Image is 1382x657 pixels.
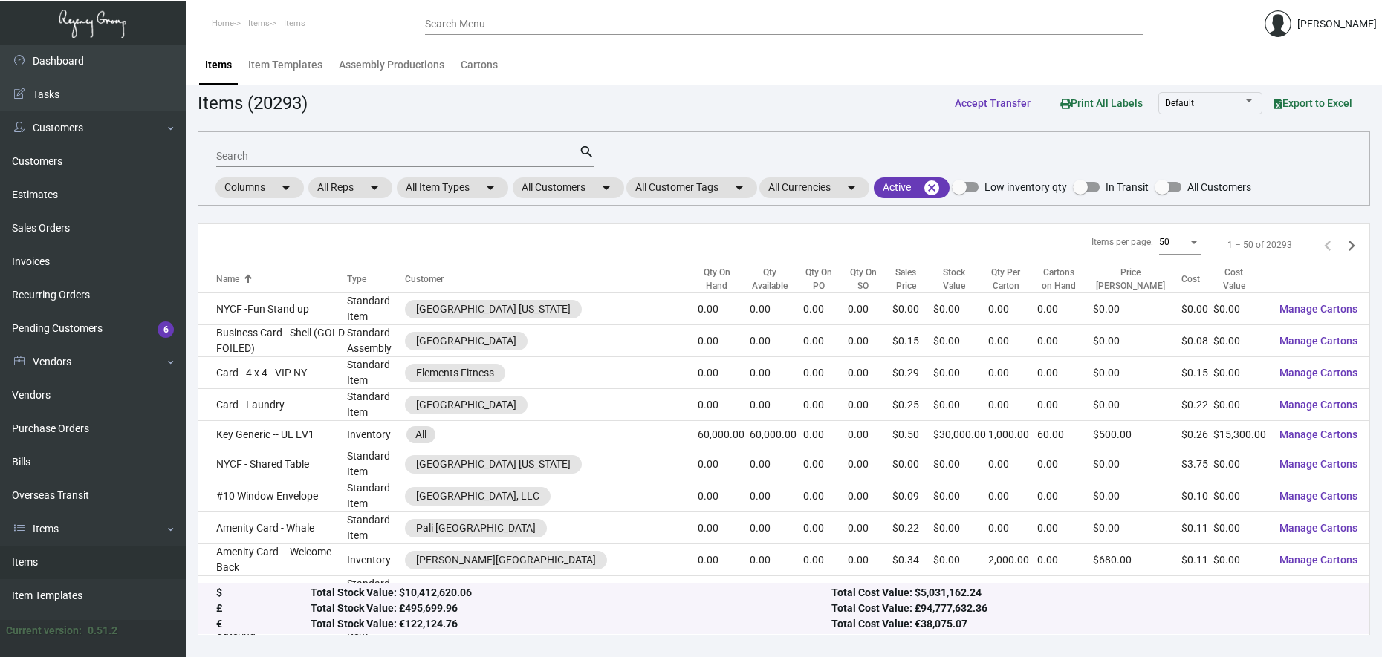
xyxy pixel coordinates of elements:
td: $0.10 [1181,480,1213,512]
button: Manage Cartons [1268,514,1369,541]
td: $0.11 [1181,544,1213,576]
td: $0.11 [1181,512,1213,544]
td: 0.00 [848,389,892,421]
td: #10 Window Envelope [198,480,347,512]
span: All Customers [1187,178,1251,196]
td: $0.22 [1181,389,1213,421]
button: Manage Cartons [1268,391,1369,418]
td: 0.00 [698,480,750,512]
td: 0.00 [1037,325,1092,357]
div: Total Stock Value: £495,699.96 [311,601,831,617]
div: Qty On Hand [698,266,736,292]
td: $0.00 [1213,480,1267,512]
div: Qty On Hand [698,266,750,292]
span: Print All Labels [1060,97,1143,109]
span: Manage Cartons [1279,522,1357,534]
button: Manage Cartons [1268,295,1369,322]
td: 0.00 [803,293,848,325]
td: $680.00 [1093,544,1182,576]
mat-chip: All Reps [308,177,392,198]
td: 0.00 [698,544,750,576]
td: $0.00 [1213,357,1267,389]
td: Standard Item [347,576,405,608]
td: 0.00 [750,293,803,325]
button: Manage Cartons [1268,546,1369,573]
div: [PERSON_NAME][GEOGRAPHIC_DATA] [416,552,596,568]
div: Assembly Productions [339,57,444,73]
button: Print All Labels [1048,89,1155,117]
div: Type [347,272,366,286]
div: Qty Available [750,266,803,292]
td: 0.00 [988,293,1038,325]
div: [GEOGRAPHIC_DATA] [US_STATE] [416,457,571,472]
td: 0.00 [988,325,1038,357]
mat-icon: arrow_drop_down [366,179,383,197]
td: $0.00 [1093,357,1182,389]
td: 0.00 [698,448,750,480]
td: $0.00 [1213,576,1267,608]
td: 0.00 [698,293,750,325]
td: 0.00 [698,325,750,357]
div: Item Templates [248,57,322,73]
td: Standard Item [347,357,405,389]
div: Qty On PO [803,266,848,292]
td: $0.00 [933,512,988,544]
td: 0.00 [803,480,848,512]
span: Items [248,19,270,28]
div: Cartons on Hand [1037,266,1079,292]
mat-icon: arrow_drop_down [277,179,295,197]
td: $0.00 [933,293,988,325]
td: $0.00 [1213,325,1267,357]
td: $0.09 [892,480,933,512]
td: 0.00 [848,357,892,389]
td: Card - Laundry [198,389,347,421]
td: 1,000.00 [988,421,1038,448]
div: 0.51.2 [88,623,117,638]
span: Manage Cartons [1279,367,1357,379]
td: $0.00 [1093,576,1182,608]
div: Qty Available [750,266,790,292]
div: Cartons on Hand [1037,266,1092,292]
mat-select: Items per page: [1159,238,1201,248]
div: £ [216,601,311,617]
td: NYCF -Fun Stand up [198,293,347,325]
div: Sales Price [892,266,933,292]
td: 0.00 [750,389,803,421]
span: 50 [1159,237,1169,247]
span: In Transit [1106,178,1149,196]
mat-chip: All Customers [513,177,624,198]
td: $0.00 [892,293,933,325]
td: 0.00 [1037,357,1092,389]
td: $0.00 [1213,512,1267,544]
td: 0.00 [1037,576,1092,608]
td: 0.00 [750,576,803,608]
div: Stock Value [933,266,988,292]
td: 0.00 [848,293,892,325]
td: 0.00 [1037,512,1092,544]
button: Manage Cartons [1268,327,1369,354]
span: Manage Cartons [1279,399,1357,411]
td: $500.00 [1093,421,1182,448]
td: 0.00 [988,576,1038,608]
td: $0.25 [892,389,933,421]
span: Manage Cartons [1279,458,1357,470]
div: $ [216,586,311,601]
mat-icon: arrow_drop_down [843,179,860,197]
span: Accept Transfer [955,97,1031,109]
td: 0.00 [988,448,1038,480]
mat-chip: All [406,426,435,443]
td: $0.26 [1181,421,1213,448]
td: $0.50 [892,421,933,448]
td: 0.00 [803,544,848,576]
td: 0.00 [988,480,1038,512]
td: 0.00 [750,480,803,512]
span: Manage Cartons [1279,554,1357,566]
td: Standard Item [347,512,405,544]
td: 2,000.00 [988,544,1038,576]
div: Elements Fitness [416,365,494,381]
button: Manage Cartons [1268,578,1369,605]
mat-chip: All Currencies [759,177,869,198]
span: Manage Cartons [1279,303,1357,315]
div: Qty On SO [848,266,892,292]
td: 0.00 [848,576,892,608]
